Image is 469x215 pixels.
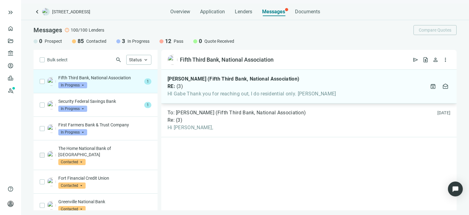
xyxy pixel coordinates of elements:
[165,37,171,45] span: 12
[58,106,87,112] span: In Progress
[58,175,151,181] p: Fort Financial Credit Union
[437,110,451,116] div: [DATE]
[144,102,151,108] span: 1
[200,9,225,15] span: Application
[47,56,68,63] span: Bulk select
[129,57,142,62] span: Status
[33,8,41,15] a: keyboard_arrow_left
[39,37,42,45] span: 0
[167,76,299,82] span: [PERSON_NAME] (Fifth Third Bank, National Association)
[422,57,429,63] span: request_quote
[65,28,69,33] span: error
[432,57,439,63] span: person
[58,122,151,128] p: First Farmers Bank & Trust Company
[262,9,285,15] span: Messages
[47,77,56,86] img: d5a387a8-6d76-4401-98f3-301e054bb86c
[58,206,86,212] span: Contacted
[47,124,56,133] img: edfb4f73-33af-4e7e-a617-c9ac85d158aa
[7,50,12,56] span: account_balance
[167,117,175,123] span: Re:
[430,83,436,90] span: archive
[58,75,142,81] p: Fifth Third Bank, National Association
[143,57,149,63] span: keyboard_arrow_up
[78,37,84,45] span: 85
[58,82,87,88] span: In Progress
[52,9,90,15] span: [STREET_ADDRESS]
[413,57,419,63] span: send
[47,178,56,186] img: 1cae8ee0-291e-4e39-a9ce-dd5d26dc024e
[235,9,252,15] span: Lenders
[440,81,450,91] button: drafts
[411,55,421,65] button: send
[45,38,62,44] span: Prospect
[167,125,306,131] span: Hi [PERSON_NAME],
[176,83,183,90] span: ( 3 )
[58,159,86,165] span: Contacted
[47,101,56,109] img: e3ee4483-6f5e-434f-ad04-46e9f3a94692
[71,27,87,33] span: 100/100
[167,83,175,90] span: RE:
[174,38,183,44] span: Pass
[58,182,86,189] span: Contacted
[115,57,122,63] span: search
[7,201,14,207] span: person
[122,37,125,45] span: 3
[431,55,440,65] button: person
[33,26,62,34] span: Messages
[58,98,142,104] p: Security Federal Savings Bank
[42,8,50,15] img: deal-logo
[167,91,336,97] span: HI Gabe Thank you for reaching out, I do residential only. [PERSON_NAME]
[442,83,449,90] span: drafts
[176,117,182,123] span: ( 3 )
[47,151,56,160] img: b0c9752b-ecce-435a-8fff-c7a293c96bbe
[58,129,87,135] span: In Progress
[144,78,151,85] span: 1
[448,182,463,196] div: Open Intercom Messenger
[127,38,150,44] span: In Progress
[7,9,14,16] button: keyboard_double_arrow_right
[421,55,431,65] button: request_quote
[413,25,457,35] button: Compare Quotes
[47,201,56,210] img: 22917e09-9cd3-4dd9-b9a9-dc9a4ec7b38f
[199,37,202,45] span: 0
[7,186,14,192] span: help
[170,9,190,15] span: Overview
[440,55,450,65] button: more_vert
[58,145,151,158] p: The Home National Bank of [GEOGRAPHIC_DATA]
[428,81,438,91] button: archive
[86,38,106,44] span: Contacted
[180,56,274,64] div: Fifth Third Bank, National Association
[167,55,177,65] img: d5a387a8-6d76-4401-98f3-301e054bb86c
[58,199,151,205] p: Greenville National Bank
[442,57,449,63] span: more_vert
[89,27,104,33] span: Lenders
[204,38,234,44] span: Quote Received
[295,9,320,15] span: Documents
[167,110,306,116] span: To: [PERSON_NAME] (Fifth Third Bank, National Association)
